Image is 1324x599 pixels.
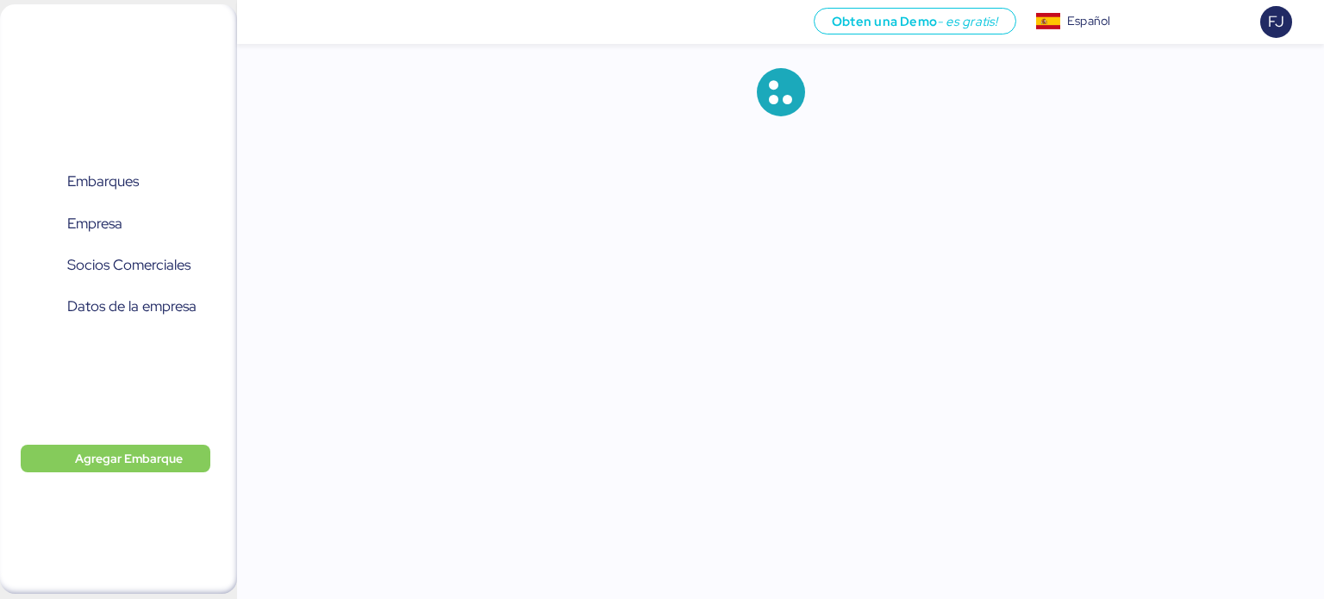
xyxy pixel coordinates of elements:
[11,203,211,243] a: Empresa
[67,294,197,319] span: Datos de la empresa
[21,445,210,472] button: Agregar Embarque
[11,162,211,202] a: Embarques
[1067,12,1110,30] div: Español
[67,169,139,194] span: Embarques
[75,448,183,469] span: Agregar Embarque
[67,253,190,278] span: Socios Comerciales
[1268,10,1284,33] span: FJ
[11,246,211,285] a: Socios Comerciales
[67,211,122,236] span: Empresa
[11,287,211,327] a: Datos de la empresa
[247,8,277,37] button: Menu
